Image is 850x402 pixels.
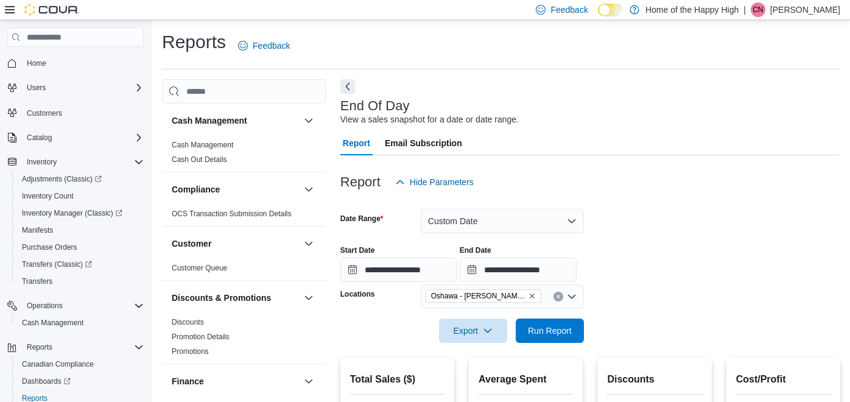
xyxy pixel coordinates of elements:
a: Dashboards [12,373,149,390]
div: Discounts & Promotions [162,315,326,364]
span: Manifests [17,223,144,238]
h2: Discounts [607,372,701,387]
button: Transfers [12,273,149,290]
button: Compliance [301,182,316,197]
span: CN [753,2,763,17]
button: Clear input [553,292,563,301]
button: Discounts & Promotions [172,292,299,304]
span: Catalog [22,130,144,145]
span: Manifests [22,225,53,235]
button: Compliance [172,183,299,196]
label: End Date [460,245,491,255]
button: Finance [301,374,316,389]
img: Cova [24,4,79,16]
p: Home of the Happy High [645,2,739,17]
span: Catalog [27,133,52,143]
h3: Customer [172,238,211,250]
span: Customer Queue [172,263,227,273]
button: Operations [22,298,68,313]
input: Press the down key to open a popover containing a calendar. [460,258,577,282]
a: Transfers (Classic) [17,257,97,272]
label: Start Date [340,245,375,255]
span: Adjustments (Classic) [17,172,144,186]
span: Reports [27,342,52,352]
input: Dark Mode [598,4,623,16]
h2: Total Sales ($) [350,372,444,387]
a: Cash Management [172,141,233,149]
button: Catalog [22,130,57,145]
h1: Reports [162,30,226,54]
span: Oshawa - [PERSON_NAME] St - Friendly Stranger [431,290,526,302]
span: Dashboards [22,376,71,386]
button: Open list of options [567,292,577,301]
span: Cash Management [172,140,233,150]
span: Cash Management [22,318,83,328]
span: Home [22,55,144,71]
span: Report [343,131,370,155]
span: Feedback [253,40,290,52]
span: Purchase Orders [17,240,144,255]
a: Purchase Orders [17,240,82,255]
a: Transfers [17,274,57,289]
span: Inventory [22,155,144,169]
span: Transfers (Classic) [17,257,144,272]
label: Locations [340,289,375,299]
button: Manifests [12,222,149,239]
button: Users [22,80,51,95]
h3: End Of Day [340,99,410,113]
button: Run Report [516,319,584,343]
p: | [743,2,746,17]
span: Transfers (Classic) [22,259,92,269]
span: Dark Mode [598,16,599,17]
button: Cash Management [12,314,149,331]
span: Canadian Compliance [22,359,94,369]
button: Customers [2,104,149,121]
a: Adjustments (Classic) [17,172,107,186]
button: Customer [301,236,316,251]
span: Transfers [17,274,144,289]
span: Adjustments (Classic) [22,174,102,184]
button: Purchase Orders [12,239,149,256]
span: Promotion Details [172,332,230,342]
span: Operations [22,298,144,313]
h2: Cost/Profit [736,372,831,387]
button: Reports [22,340,57,354]
span: Operations [27,301,63,311]
button: Remove Oshawa - Gibb St - Friendly Stranger from selection in this group [529,292,536,300]
a: Promotions [172,347,209,356]
a: Cash Out Details [172,155,227,164]
span: Purchase Orders [22,242,77,252]
a: Dashboards [17,374,76,389]
span: Inventory [27,157,57,167]
span: Customers [27,108,62,118]
a: Transfers (Classic) [12,256,149,273]
span: Canadian Compliance [17,357,144,372]
span: Dashboards [17,374,144,389]
span: Oshawa - Gibb St - Friendly Stranger [426,289,541,303]
div: Customer [162,261,326,280]
h2: Average Spent [479,372,573,387]
span: Inventory Manager (Classic) [22,208,122,218]
h3: Compliance [172,183,220,196]
span: Inventory Count [22,191,74,201]
a: Home [22,56,51,71]
label: Date Range [340,214,384,224]
a: Promotion Details [172,333,230,341]
button: Custom Date [421,209,584,233]
a: Inventory Count [17,189,79,203]
div: Compliance [162,206,326,226]
h3: Finance [172,375,204,387]
button: Reports [2,339,149,356]
span: Export [446,319,500,343]
a: Customers [22,106,67,121]
div: View a sales snapshot for a date or date range. [340,113,519,126]
span: Home [27,58,46,68]
span: Inventory Manager (Classic) [17,206,144,220]
button: Customer [172,238,299,250]
button: Operations [2,297,149,314]
a: OCS Transaction Submission Details [172,210,292,218]
span: Inventory Count [17,189,144,203]
input: Press the down key to open a popover containing a calendar. [340,258,457,282]
a: Cash Management [17,316,88,330]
